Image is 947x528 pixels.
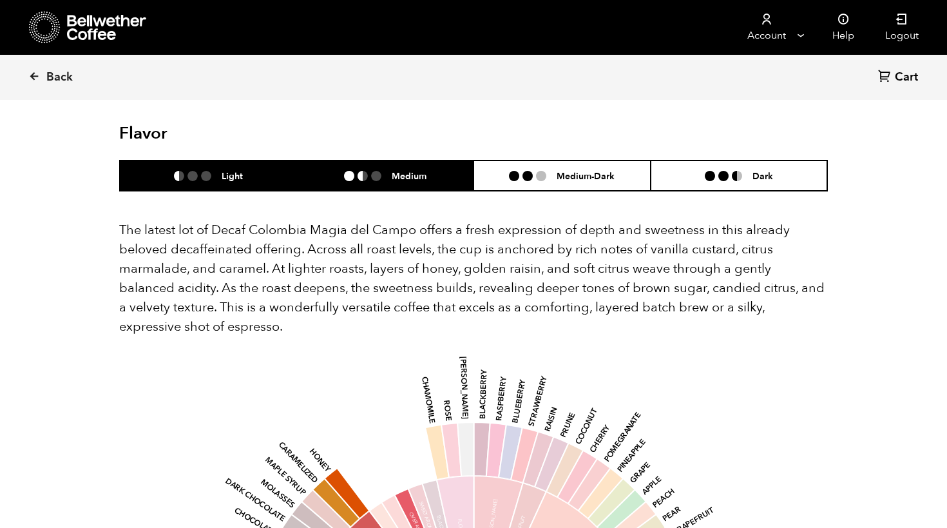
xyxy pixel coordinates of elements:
[119,124,356,144] h2: Flavor
[392,170,426,181] h6: Medium
[46,70,73,85] span: Back
[119,220,828,337] p: The latest lot of Decaf Colombia Magia del Campo offers a fresh expression of depth and sweetness...
[557,170,615,181] h6: Medium-Dark
[222,170,243,181] h6: Light
[752,170,773,181] h6: Dark
[895,70,918,85] span: Cart
[878,69,921,86] a: Cart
